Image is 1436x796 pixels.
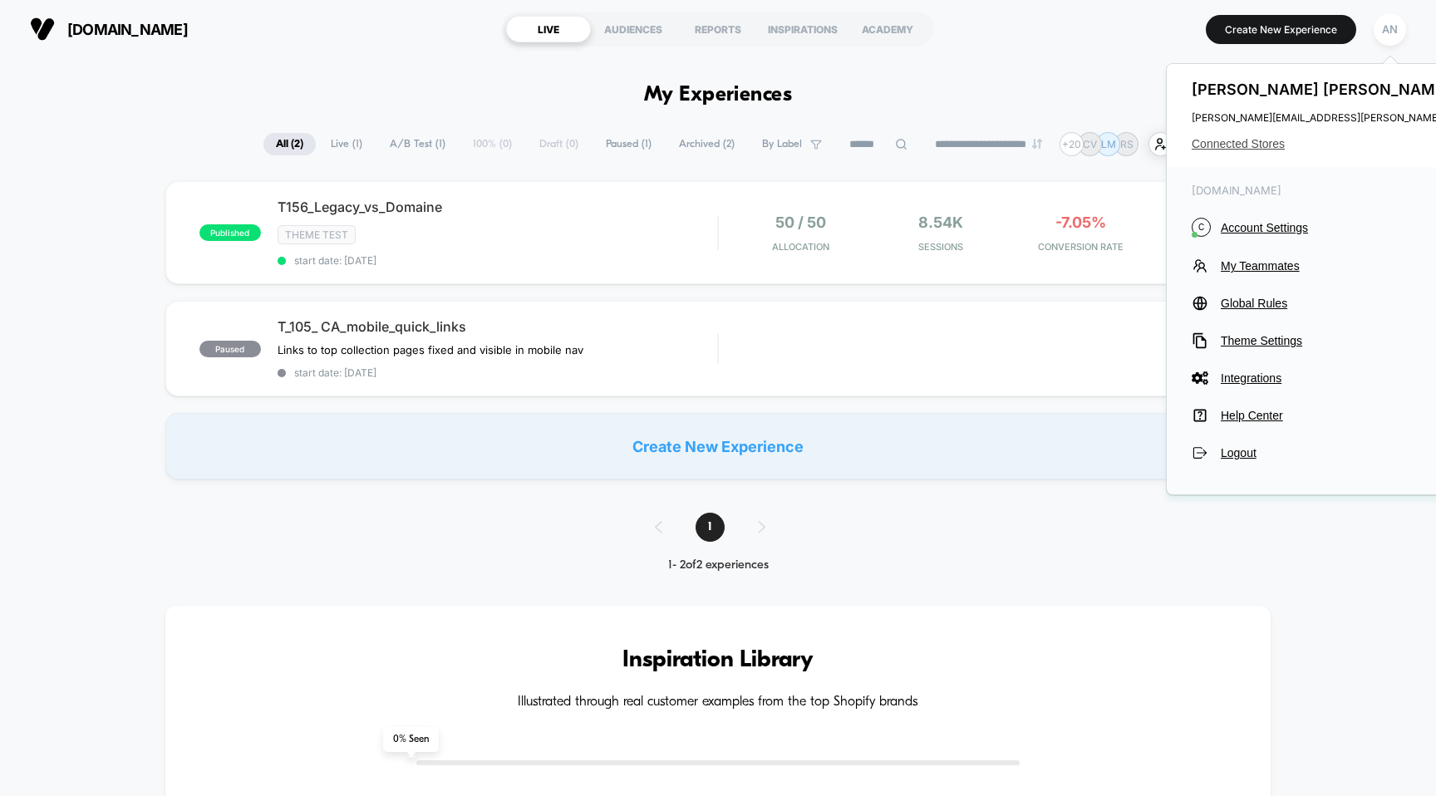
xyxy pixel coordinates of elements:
span: By Label [762,138,802,150]
h1: My Experiences [644,83,793,107]
div: AN [1374,13,1406,46]
p: CV [1083,138,1097,150]
span: T156_Legacy_vs_Domaine [278,199,718,215]
div: 1 - 2 of 2 experiences [638,558,799,572]
span: CONVERSION RATE [1015,241,1146,253]
div: INSPIRATIONS [760,16,845,42]
span: [DOMAIN_NAME] [67,21,188,38]
span: 50 / 50 [775,214,826,231]
span: 0 % Seen [383,727,439,752]
span: All ( 2 ) [263,133,316,155]
span: published [199,224,261,241]
div: REPORTS [676,16,760,42]
span: Paused ( 1 ) [593,133,664,155]
button: [DOMAIN_NAME] [25,16,193,42]
h4: Illustrated through real customer examples from the top Shopify brands [215,695,1222,710]
span: Sessions [875,241,1006,253]
span: paused [199,341,261,357]
i: C [1192,218,1211,237]
span: Allocation [772,241,829,253]
span: 8.54k [918,214,963,231]
span: -7.05% [1055,214,1106,231]
span: start date: [DATE] [278,254,718,267]
span: Theme Test [278,225,356,244]
p: LM [1101,138,1116,150]
img: Visually logo [30,17,55,42]
span: start date: [DATE] [278,366,718,379]
span: Links to top collection pages fixed and visible in mobile nav [278,343,583,356]
p: RS [1120,138,1134,150]
div: Create New Experience [165,413,1271,479]
h3: Inspiration Library [215,647,1222,674]
span: 1 [696,513,725,542]
div: + 20 [1060,132,1084,156]
img: end [1032,139,1042,149]
div: ACADEMY [845,16,930,42]
span: Archived ( 2 ) [666,133,747,155]
div: AUDIENCES [591,16,676,42]
span: T_105_ CA_mobile_quick_links [278,318,718,335]
button: AN [1369,12,1411,47]
span: Live ( 1 ) [318,133,375,155]
span: A/B Test ( 1 ) [377,133,458,155]
button: Create New Experience [1206,15,1356,44]
div: LIVE [506,16,591,42]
